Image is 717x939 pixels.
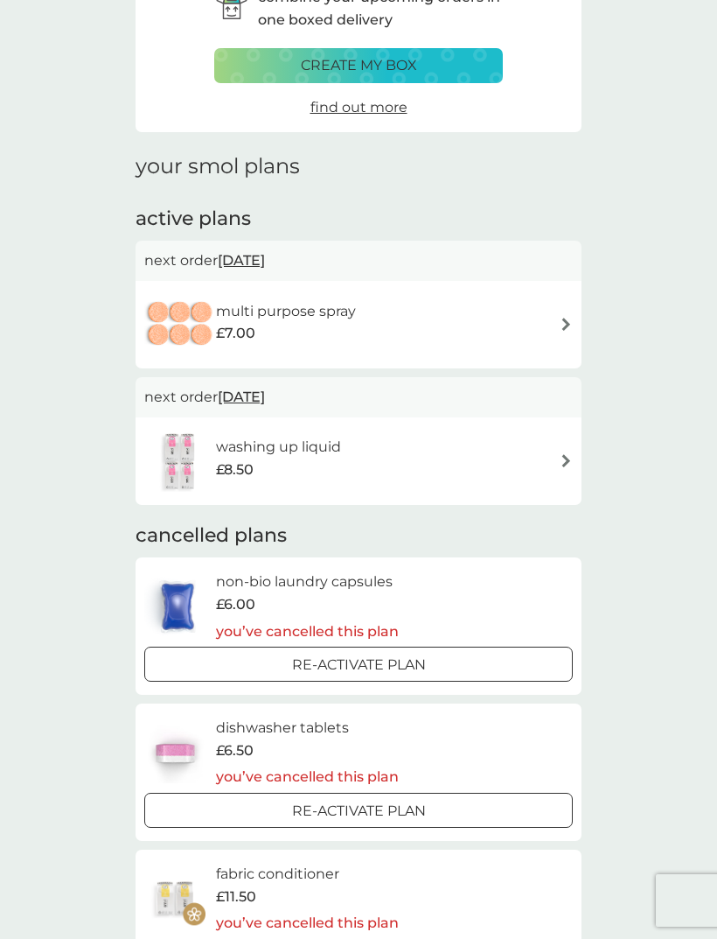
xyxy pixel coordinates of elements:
[216,912,399,935] p: you’ve cancelled this plan
[216,717,399,739] h6: dishwasher tablets
[292,800,426,823] p: Re-activate Plan
[136,154,581,179] h1: your smol plans
[144,576,211,637] img: non-bio laundry capsules
[136,206,581,233] h2: active plans
[216,766,399,788] p: you’ve cancelled this plan
[216,739,254,762] span: £6.50
[216,571,399,593] h6: non-bio laundry capsules
[144,793,573,828] button: Re-activate Plan
[144,647,573,682] button: Re-activate Plan
[144,868,205,929] img: fabric conditioner
[216,322,255,345] span: £7.00
[310,99,407,116] span: find out more
[216,300,356,323] h6: multi purpose spray
[216,459,254,481] span: £8.50
[560,318,573,331] img: arrow right
[144,294,216,355] img: multi purpose spray
[144,386,573,409] p: next order
[218,243,265,277] span: [DATE]
[144,722,205,783] img: dishwasher tablets
[292,654,426,676] p: Re-activate Plan
[216,620,399,643] p: you’ve cancelled this plan
[216,436,341,459] h6: washing up liquid
[214,48,503,83] button: create my box
[136,522,581,550] h2: cancelled plans
[310,96,407,119] a: find out more
[144,249,573,272] p: next order
[216,593,255,616] span: £6.00
[218,380,265,414] span: [DATE]
[216,886,256,908] span: £11.50
[301,54,417,77] p: create my box
[560,454,573,467] img: arrow right
[216,863,399,886] h6: fabric conditioner
[144,431,216,492] img: washing up liquid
